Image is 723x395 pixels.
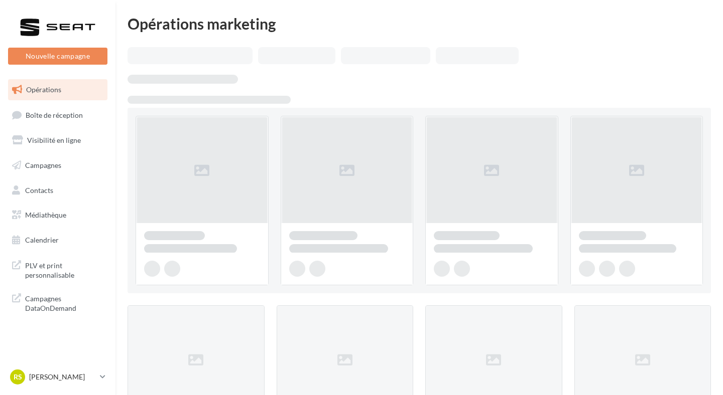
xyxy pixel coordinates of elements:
[8,367,107,386] a: RS [PERSON_NAME]
[27,136,81,144] span: Visibilité en ligne
[25,211,66,219] span: Médiathèque
[26,85,61,94] span: Opérations
[25,185,53,194] span: Contacts
[6,180,109,201] a: Contacts
[25,292,103,313] span: Campagnes DataOnDemand
[6,205,109,226] a: Médiathèque
[6,155,109,176] a: Campagnes
[29,372,96,382] p: [PERSON_NAME]
[8,48,107,65] button: Nouvelle campagne
[6,104,109,126] a: Boîte de réception
[25,161,61,169] span: Campagnes
[14,372,22,382] span: RS
[25,259,103,280] span: PLV et print personnalisable
[25,236,59,244] span: Calendrier
[6,255,109,284] a: PLV et print personnalisable
[26,110,83,119] span: Boîte de réception
[6,130,109,151] a: Visibilité en ligne
[6,79,109,100] a: Opérations
[128,16,711,31] div: Opérations marketing
[6,230,109,251] a: Calendrier
[6,288,109,317] a: Campagnes DataOnDemand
